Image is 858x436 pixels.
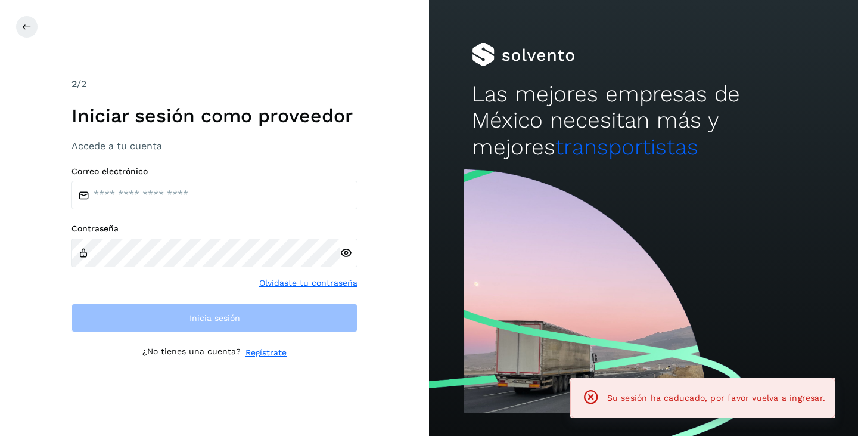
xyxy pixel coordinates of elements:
[245,347,287,359] a: Regístrate
[71,140,357,151] h3: Accede a tu cuenta
[555,134,698,160] span: transportistas
[71,77,357,91] div: /2
[71,304,357,332] button: Inicia sesión
[472,81,815,160] h2: Las mejores empresas de México necesitan más y mejores
[259,277,357,289] a: Olvidaste tu contraseña
[71,104,357,127] h1: Iniciar sesión como proveedor
[71,224,357,234] label: Contraseña
[71,78,77,89] span: 2
[71,166,357,177] label: Correo electrónico
[189,314,240,322] span: Inicia sesión
[607,393,825,403] span: Su sesión ha caducado, por favor vuelva a ingresar.
[142,347,241,359] p: ¿No tienes una cuenta?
